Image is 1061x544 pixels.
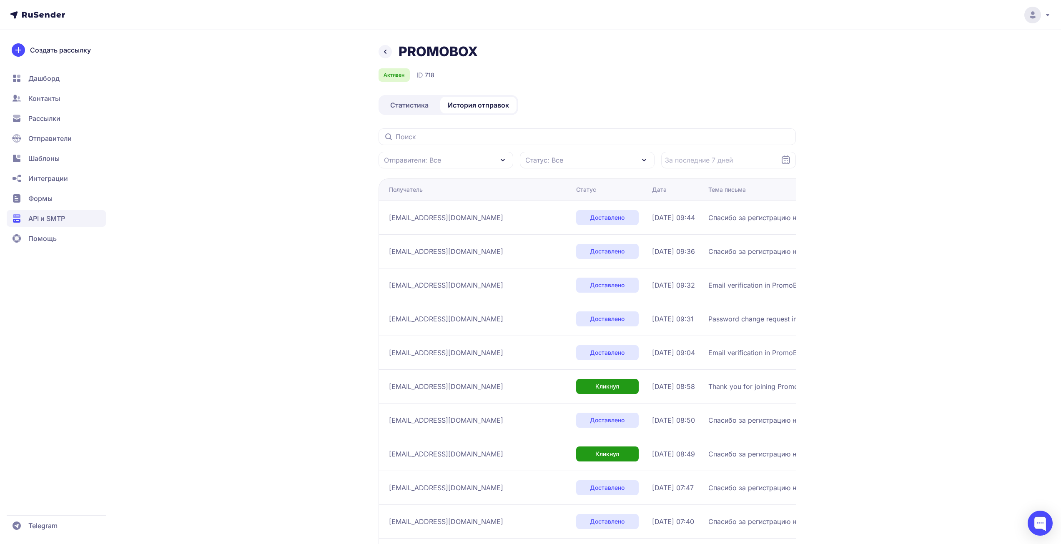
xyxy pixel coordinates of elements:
[384,72,404,78] span: Активен
[590,247,625,256] span: Доставлено
[661,152,796,168] input: Datepicker input
[652,415,695,425] span: [DATE] 08:50
[389,415,503,425] span: [EMAIL_ADDRESS][DOMAIN_NAME]
[652,449,695,459] span: [DATE] 08:49
[384,155,441,165] span: Отправители: Все
[379,128,796,145] input: Поиск
[389,314,503,324] span: [EMAIL_ADDRESS][DOMAIN_NAME]
[652,213,695,223] span: [DATE] 09:44
[28,93,60,103] span: Контакты
[440,97,517,113] a: История отправок
[590,517,625,526] span: Доставлено
[595,382,619,391] span: Кликнул
[425,71,434,79] span: 718
[416,70,434,80] div: ID
[708,415,835,425] span: Спасибо за регистрацию на PromoBox
[28,73,60,83] span: Дашборд
[389,381,503,391] span: [EMAIL_ADDRESS][DOMAIN_NAME]
[652,516,694,526] span: [DATE] 07:40
[28,233,57,243] span: Помощь
[389,280,503,290] span: [EMAIL_ADDRESS][DOMAIN_NAME]
[652,314,694,324] span: [DATE] 09:31
[708,348,805,358] span: Email verification in PromoBox
[708,280,805,290] span: Email verification in PromoBox
[389,348,503,358] span: [EMAIL_ADDRESS][DOMAIN_NAME]
[28,153,60,163] span: Шаблоны
[399,43,478,60] h1: PROMOBOX
[708,483,835,493] span: Спасибо за регистрацию на PromoBox
[652,280,695,290] span: [DATE] 09:32
[448,100,509,110] span: История отправок
[652,381,695,391] span: [DATE] 08:58
[28,213,65,223] span: API и SMTP
[590,484,625,492] span: Доставлено
[389,516,503,526] span: [EMAIL_ADDRESS][DOMAIN_NAME]
[708,381,813,391] span: Thank you for joining PromoBox!
[590,416,625,424] span: Доставлено
[389,213,503,223] span: [EMAIL_ADDRESS][DOMAIN_NAME]
[389,483,503,493] span: [EMAIL_ADDRESS][DOMAIN_NAME]
[30,45,91,55] span: Создать рассылку
[576,186,596,194] div: Статус
[652,186,667,194] div: Дата
[389,246,503,256] span: [EMAIL_ADDRESS][DOMAIN_NAME]
[708,516,835,526] span: Спасибо за регистрацию на PromoBox
[590,281,625,289] span: Доставлено
[28,521,58,531] span: Telegram
[590,213,625,222] span: Доставлено
[7,517,106,534] a: Telegram
[590,315,625,323] span: Доставлено
[652,483,694,493] span: [DATE] 07:47
[389,186,423,194] div: Получатель
[590,348,625,357] span: Доставлено
[525,155,563,165] span: Статус: Все
[708,246,835,256] span: Спасибо за регистрацию на PromoBox
[28,113,60,123] span: Рассылки
[708,186,746,194] div: Тема письма
[708,213,835,223] span: Спасибо за регистрацию на PromoBox
[380,97,439,113] a: Статистика
[708,449,835,459] span: Спасибо за регистрацию на PromoBox
[708,314,832,324] span: Password change request in PromoBox
[389,449,503,459] span: [EMAIL_ADDRESS][DOMAIN_NAME]
[28,173,68,183] span: Интеграции
[595,450,619,458] span: Кликнул
[28,193,53,203] span: Формы
[390,100,429,110] span: Статистика
[28,133,72,143] span: Отправители
[652,348,695,358] span: [DATE] 09:04
[652,246,695,256] span: [DATE] 09:36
